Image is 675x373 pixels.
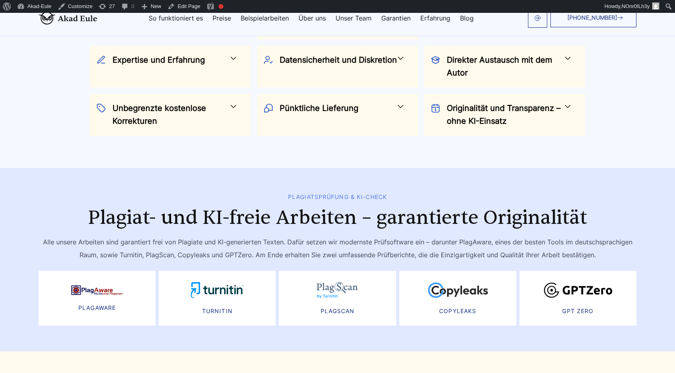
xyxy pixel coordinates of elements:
[39,207,636,229] h2: Plagiat- und KI-freie Arbeiten – garantierte Originalität
[202,308,233,314] div: Turnitin
[460,15,474,21] a: Blog
[264,103,273,113] img: Pünktliche Lieferung
[567,14,617,21] span: [PHONE_NUMBER]
[264,55,273,65] img: Datensicherheit und Diskretion
[439,308,476,314] div: Copyleaks
[39,236,636,261] div: Alle unsere Arbeiten sind garantiert frei von Plagiate und KI-generierten Texten. Dafür setzen wi...
[112,102,235,127] h3: Unbegrenzte kostenlose Korrekturen
[219,4,223,9] div: Focus keyphrase not set
[321,308,355,314] div: PlagScan
[299,15,326,21] a: Über uns
[562,308,593,314] div: GPT Zero
[149,15,203,21] a: So funktioniert es
[381,15,411,21] a: Garantien
[534,15,541,21] img: email
[39,12,97,25] img: logo
[447,102,569,127] h3: Originalität und Transparenz – ohne KI-Einsatz
[431,103,440,113] img: Originalität und Transparenz – ohne KI-Einsatz
[420,15,450,21] a: Erfahrung
[622,3,650,9] span: NOnr0ILh3y
[213,15,231,21] a: Preise
[96,55,106,65] img: Expertise und Erfahrung
[280,53,402,79] h3: Datensicherheit und Diskretion
[431,55,440,65] img: Direkter Austausch mit dem Autor
[335,15,372,21] a: Unser Team
[78,305,116,311] div: PlagAware
[241,15,289,21] a: Beispielarbeiten
[39,194,636,200] div: Plagiatsprüfung & KI-Check
[112,53,235,79] h3: Expertise und Erfahrung
[447,53,569,79] h3: Direkter Austausch mit dem Autor
[96,103,106,113] img: Unbegrenzte kostenlose Korrekturen
[280,102,402,127] h3: Pünktliche Lieferung
[550,8,636,27] a: [PHONE_NUMBER]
